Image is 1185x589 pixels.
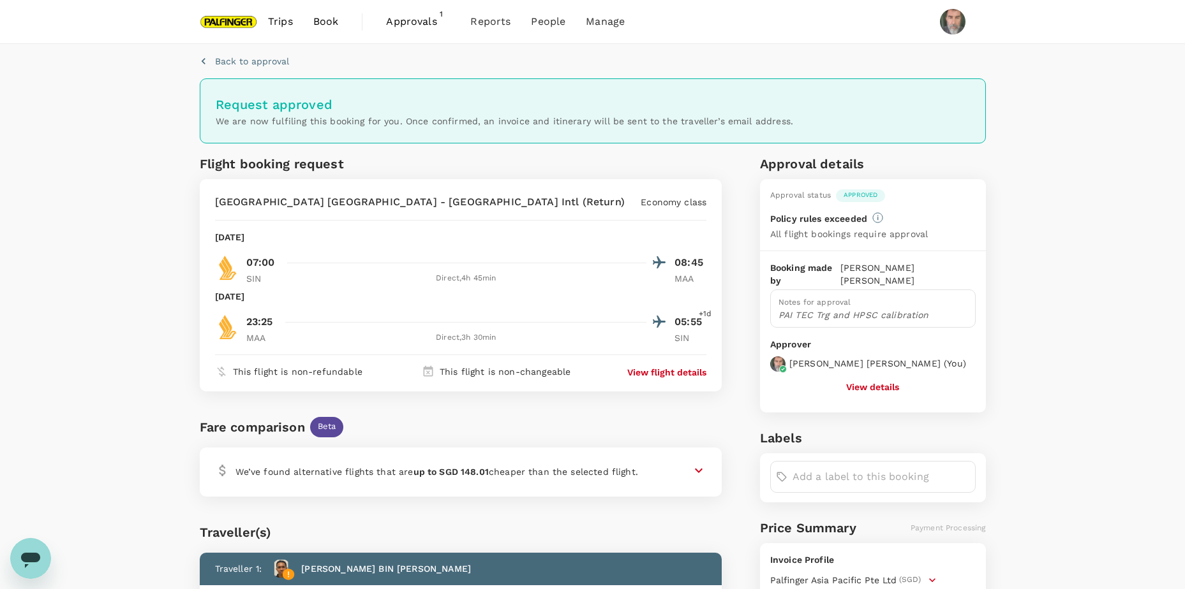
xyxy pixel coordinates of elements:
p: Invoice Profile [770,553,976,566]
p: This flight is non-refundable [233,365,362,378]
img: SQ [215,255,241,280]
p: SIN [674,331,706,344]
p: 07:00 [246,255,275,270]
p: 05:55 [674,314,706,330]
button: View flight details [627,366,706,379]
div: Direct , 3h 30min [286,331,647,344]
p: [DATE] [215,290,245,303]
p: MAA [246,331,278,344]
b: up to SGD 148.01 [414,467,489,477]
h6: Request approved [216,94,970,115]
p: Economy class [641,196,706,208]
img: SQ [215,314,241,340]
p: Approver [770,338,976,351]
p: Policy rules exceeded [770,212,867,225]
span: Beta [310,421,344,433]
span: Notes for approval [779,298,851,307]
p: All flight bookings require approval [770,228,928,240]
p: We’ve found alternative flights that are cheaper than the selected flight. [235,465,638,478]
div: Approval status [770,189,831,202]
p: Booking made by [770,261,840,287]
h6: Price Summary [760,518,856,538]
p: [DATE] [215,231,245,244]
div: Direct , 4h 45min [286,272,647,285]
img: avatar-664c628ac671f.jpeg [770,356,786,372]
span: Payment Processing [911,523,986,532]
h6: Approval details [760,154,986,174]
span: Trips [268,14,293,29]
button: Palfinger Asia Pacific Pte Ltd(SGD) [770,574,936,586]
span: Manage [586,14,625,29]
span: Palfinger Asia Pacific Pte Ltd [770,574,897,586]
p: 23:25 [246,314,273,330]
p: Back to approval [215,55,289,68]
div: Traveller(s) [200,522,722,542]
h6: Flight booking request [200,154,458,174]
p: This flight is non-changeable [440,365,570,378]
img: avatar-6654046f5d07b.png [272,559,291,578]
img: Herbert Kröll [940,9,965,34]
p: 08:45 [674,255,706,270]
p: [PERSON_NAME] BIN [PERSON_NAME] [301,562,471,575]
span: Reports [470,14,511,29]
p: Traveller 1 : [215,562,262,575]
button: View details [846,382,899,392]
span: People [531,14,565,29]
p: [PERSON_NAME] [PERSON_NAME] ( You ) [789,357,966,370]
img: Palfinger Asia Pacific Pte Ltd [200,8,258,36]
p: We are now fulfiling this booking for you. Once confirmed, an invoice and itinerary will be sent ... [216,115,970,127]
span: Approved [836,191,885,200]
p: SIN [246,272,278,285]
p: PAI TEC Trg and HPSC calibration [779,309,967,321]
p: MAA [674,272,706,285]
button: Back to approval [200,55,289,68]
span: +1d [699,308,712,321]
span: Approvals [386,14,450,29]
p: [GEOGRAPHIC_DATA] [GEOGRAPHIC_DATA] - [GEOGRAPHIC_DATA] Intl (Return) [215,194,625,210]
span: 1 [435,8,447,20]
p: [PERSON_NAME] [PERSON_NAME] [840,261,976,287]
input: Add a label to this booking [793,467,970,487]
div: Fare comparison [200,417,305,437]
h6: Labels [760,428,986,448]
span: Book [313,14,339,29]
span: (SGD) [899,574,921,586]
iframe: Schaltfläche zum Öffnen des Messaging-Fensters [10,538,51,579]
